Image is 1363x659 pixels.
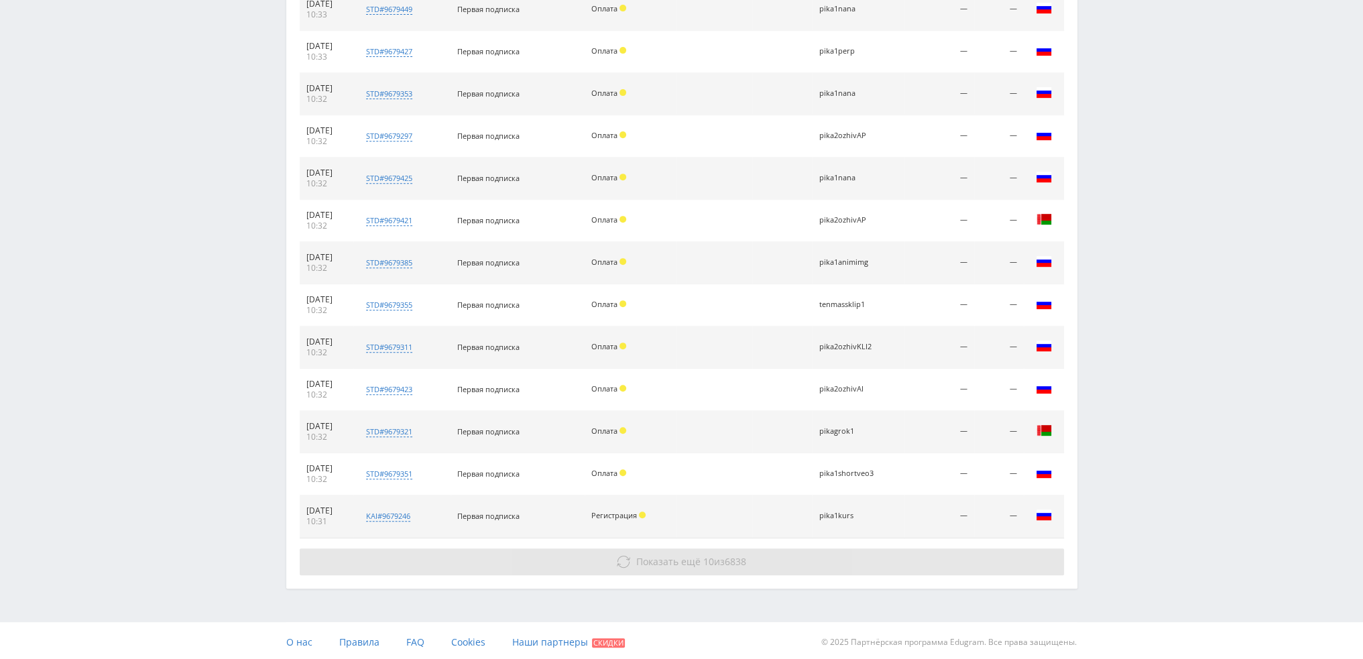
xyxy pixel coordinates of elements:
div: [DATE] [306,83,347,94]
td: — [904,158,975,200]
td: — [904,200,975,242]
div: std#9679385 [366,257,412,268]
div: pika1animimg [819,258,879,267]
td: — [904,495,975,538]
span: Оплата [591,468,617,478]
div: pika1perp [819,47,879,56]
div: 10:32 [306,221,347,231]
td: — [904,326,975,369]
div: 10:32 [306,347,347,358]
span: Оплата [591,130,617,140]
td: — [974,200,1023,242]
span: Первая подписка [457,511,520,521]
td: — [904,411,975,453]
div: std#9679321 [366,426,412,437]
div: std#9679449 [366,4,412,15]
div: [DATE] [306,252,347,263]
td: — [904,242,975,284]
div: 10:32 [306,136,347,147]
span: Первая подписка [457,4,520,14]
span: Холд [619,385,626,392]
span: Оплата [591,257,617,267]
div: pika2ozhivAP [819,131,879,140]
span: Холд [619,131,626,138]
div: kai#9679246 [366,511,410,522]
div: [DATE] [306,41,347,52]
span: Cookies [451,636,485,648]
span: Холд [619,427,626,434]
span: О нас [286,636,312,648]
span: Оплата [591,383,617,394]
span: Оплата [591,88,617,98]
td: — [904,369,975,411]
div: 10:33 [306,9,347,20]
div: [DATE] [306,379,347,390]
div: std#9679355 [366,300,412,310]
span: Первая подписка [457,215,520,225]
span: Наши партнеры [512,636,588,648]
div: pika1nana [819,174,879,182]
div: std#9679427 [366,46,412,57]
td: — [904,115,975,158]
span: Первая подписка [457,469,520,479]
span: Оплата [591,172,617,182]
div: [DATE] [306,210,347,221]
span: Холд [619,47,626,54]
span: Первая подписка [457,173,520,183]
div: 10:32 [306,432,347,442]
span: Холд [619,343,626,349]
td: — [904,284,975,326]
td: — [974,115,1023,158]
img: blr.png [1036,211,1052,227]
td: — [974,242,1023,284]
div: std#9679311 [366,342,412,353]
span: Первая подписка [457,384,520,394]
div: tenmassklip1 [819,300,879,309]
td: — [974,326,1023,369]
div: pika1nana [819,89,879,98]
img: rus.png [1036,127,1052,143]
span: Оплата [591,341,617,351]
img: rus.png [1036,465,1052,481]
span: Холд [619,5,626,11]
div: 10:32 [306,94,347,105]
button: Показать ещё 10из6838 [300,548,1064,575]
img: rus.png [1036,338,1052,354]
div: [DATE] [306,421,347,432]
div: 10:33 [306,52,347,62]
img: rus.png [1036,296,1052,312]
span: Холд [619,258,626,265]
div: std#9679297 [366,131,412,141]
img: rus.png [1036,42,1052,58]
div: [DATE] [306,125,347,136]
span: Скидки [592,638,625,648]
span: из [636,555,746,568]
span: Первая подписка [457,426,520,436]
div: [DATE] [306,294,347,305]
span: Первая подписка [457,46,520,56]
td: — [974,73,1023,115]
span: Холд [639,512,646,518]
span: Первая подписка [457,300,520,310]
span: Правила [339,636,379,648]
div: 10:31 [306,516,347,527]
div: pika2ozhivKLI2 [819,343,879,351]
img: rus.png [1036,253,1052,269]
img: blr.png [1036,422,1052,438]
img: rus.png [1036,169,1052,185]
span: Первая подписка [457,131,520,141]
div: 10:32 [306,263,347,274]
img: rus.png [1036,380,1052,396]
div: std#9679353 [366,88,412,99]
div: std#9679421 [366,215,412,226]
span: FAQ [406,636,424,648]
span: Первая подписка [457,342,520,352]
span: Показать ещё [636,555,701,568]
span: Первая подписка [457,257,520,267]
span: Холд [619,174,626,180]
div: 10:32 [306,390,347,400]
span: Оплата [591,46,617,56]
span: Холд [619,469,626,476]
span: Холд [619,300,626,307]
div: 10:32 [306,305,347,316]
